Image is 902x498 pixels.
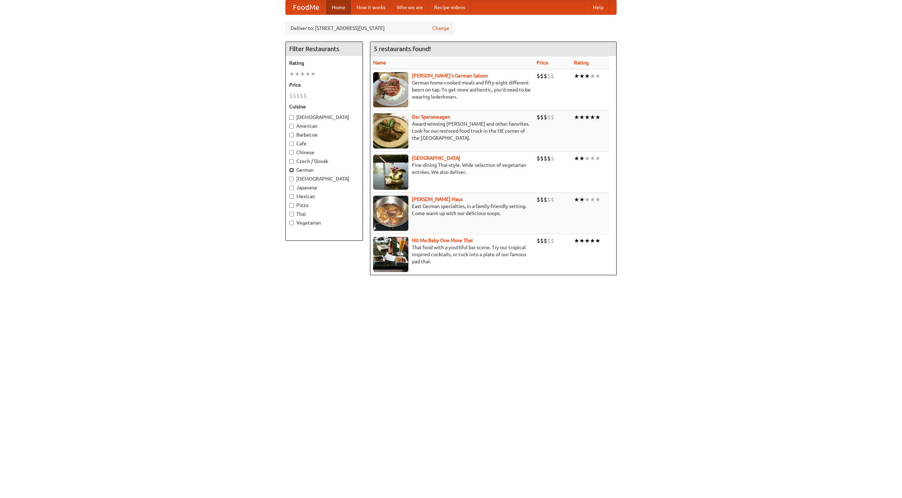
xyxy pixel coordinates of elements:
p: Award-winning [PERSON_NAME] and other favorites. Look for our restored food truck in the NE corne... [373,120,531,141]
li: ★ [590,237,595,245]
a: Name [373,60,386,65]
a: How it works [351,0,391,14]
a: Who we are [391,0,428,14]
li: ★ [574,113,579,121]
input: Czech / Slovak [289,159,294,164]
li: $ [551,155,554,162]
li: $ [293,92,296,100]
li: $ [544,113,547,121]
li: ★ [595,113,600,121]
li: $ [544,72,547,80]
a: Der Speisewagen [412,114,450,120]
a: [GEOGRAPHIC_DATA] [412,155,460,161]
a: Help [587,0,609,14]
input: Mexican [289,194,294,199]
li: $ [537,72,540,80]
li: $ [289,92,293,100]
label: Barbecue [289,131,359,138]
label: Vegetarian [289,219,359,226]
li: ★ [585,155,590,162]
li: ★ [305,70,310,78]
li: $ [551,237,554,245]
li: $ [537,237,540,245]
li: ★ [595,72,600,80]
li: $ [303,92,307,100]
li: ★ [595,196,600,203]
li: ★ [295,70,300,78]
input: Japanese [289,185,294,190]
h5: Cuisine [289,103,359,110]
a: Recipe videos [428,0,471,14]
input: [DEMOGRAPHIC_DATA] [289,115,294,120]
li: ★ [579,155,585,162]
li: $ [547,113,551,121]
h4: Filter Restaurants [286,42,363,56]
li: ★ [310,70,316,78]
a: [PERSON_NAME]'s German Saloon [412,73,488,78]
li: ★ [300,70,305,78]
li: $ [537,155,540,162]
label: Thai [289,210,359,218]
input: Chinese [289,150,294,155]
li: $ [547,72,551,80]
li: ★ [574,196,579,203]
li: ★ [579,113,585,121]
a: [PERSON_NAME] Haus [412,196,463,202]
li: ★ [579,237,585,245]
li: $ [551,196,554,203]
li: ★ [595,237,600,245]
li: $ [540,72,544,80]
div: Deliver to: [STREET_ADDRESS][US_STATE] [285,22,455,34]
label: [DEMOGRAPHIC_DATA] [289,175,359,182]
li: $ [551,113,554,121]
label: Japanese [289,184,359,191]
h5: Rating [289,59,359,67]
li: ★ [574,237,579,245]
li: $ [300,92,303,100]
li: $ [540,113,544,121]
li: $ [537,196,540,203]
img: speisewagen.jpg [373,113,408,149]
label: Mexican [289,193,359,200]
h5: Price [289,81,359,88]
ng-pluralize: 5 restaurants found! [374,45,431,52]
li: ★ [590,196,595,203]
li: $ [547,196,551,203]
li: $ [551,72,554,80]
img: babythai.jpg [373,237,408,272]
label: German [289,166,359,174]
p: Thai food with a youthful bar scene. Try our tropical inspired cocktails, or tuck into a plate of... [373,244,531,265]
li: ★ [574,72,579,80]
li: ★ [585,237,590,245]
li: ★ [590,155,595,162]
li: ★ [585,72,590,80]
input: German [289,168,294,172]
input: [DEMOGRAPHIC_DATA] [289,177,294,181]
li: $ [547,155,551,162]
label: [DEMOGRAPHIC_DATA] [289,114,359,121]
input: Thai [289,212,294,216]
img: satay.jpg [373,155,408,190]
label: Pizza [289,202,359,209]
li: ★ [579,196,585,203]
input: American [289,124,294,128]
li: $ [547,237,551,245]
li: ★ [585,196,590,203]
label: American [289,122,359,130]
input: Barbecue [289,133,294,137]
label: Czech / Slovak [289,158,359,165]
li: $ [537,113,540,121]
li: $ [540,196,544,203]
li: ★ [590,113,595,121]
img: esthers.jpg [373,72,408,107]
p: German home-cooked meals and fifty-eight different beers on tap. To get more authentic, you'd nee... [373,79,531,100]
input: Vegetarian [289,221,294,225]
p: East German specialties, in a family-friendly setting. Come warm up with our delicious soups. [373,203,531,217]
label: Cafe [289,140,359,147]
b: Hit Me Baby One More Thai [412,238,473,243]
li: $ [544,155,547,162]
input: Pizza [289,203,294,208]
li: $ [544,237,547,245]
